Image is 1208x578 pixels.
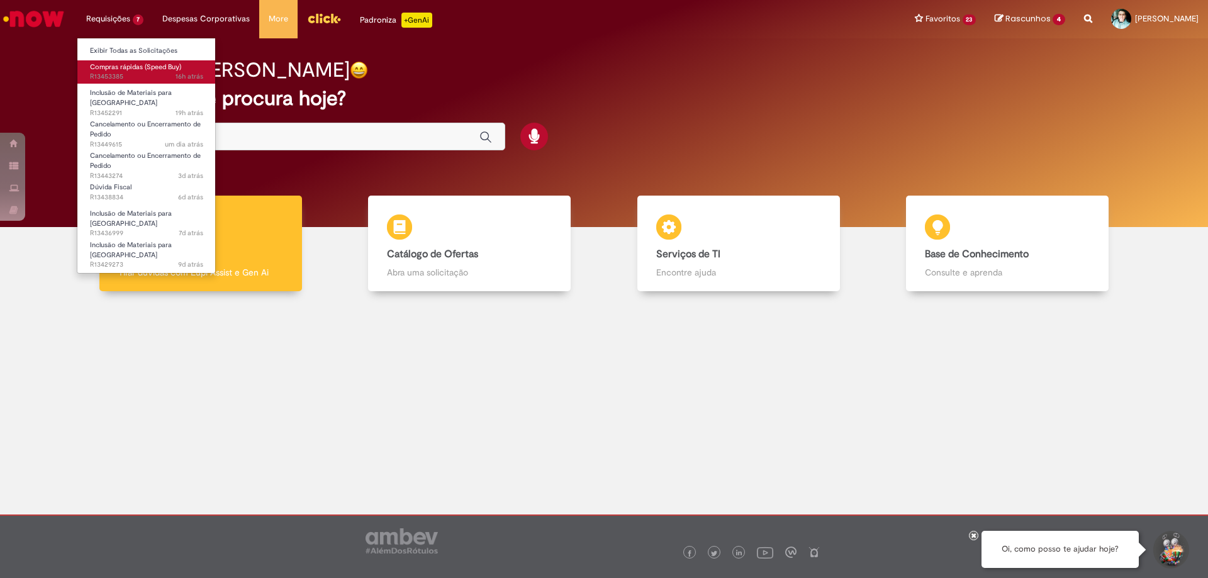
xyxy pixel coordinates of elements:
p: Encontre ajuda [656,266,821,279]
span: [PERSON_NAME] [1135,13,1199,24]
time: 22/08/2025 09:51:28 [178,192,203,202]
img: happy-face.png [350,61,368,79]
span: Compras rápidas (Speed Buy) [90,62,181,72]
time: 25/08/2025 10:11:00 [178,171,203,181]
span: R13453385 [90,72,203,82]
img: ServiceNow [1,6,66,31]
span: 16h atrás [176,72,203,81]
h2: O que você procura hoje? [109,87,1100,109]
span: More [269,13,288,25]
p: +GenAi [401,13,432,28]
span: 19h atrás [176,108,203,118]
a: Aberto R13452291 : Inclusão de Materiais para Estoques [77,86,216,113]
div: Padroniza [360,13,432,28]
img: logo_footer_naosei.png [808,547,820,558]
a: Serviços de TI Encontre ajuda [604,196,873,292]
img: logo_footer_facebook.png [686,550,693,557]
span: 9d atrás [178,260,203,269]
span: Inclusão de Materiais para [GEOGRAPHIC_DATA] [90,209,172,228]
ul: Requisições [77,38,216,274]
span: 3d atrás [178,171,203,181]
span: R13436999 [90,228,203,238]
a: Base de Conhecimento Consulte e aprenda [873,196,1143,292]
span: R13438834 [90,192,203,203]
p: Consulte e aprenda [925,266,1090,279]
h2: Bom dia, [PERSON_NAME] [109,59,350,81]
img: logo_footer_linkedin.png [736,550,742,557]
time: 26/08/2025 16:38:46 [165,140,203,149]
img: logo_footer_youtube.png [757,544,773,560]
span: Cancelamento ou Encerramento de Pedido [90,151,201,170]
span: R13429273 [90,260,203,270]
span: Inclusão de Materiais para [GEOGRAPHIC_DATA] [90,88,172,108]
span: Despesas Corporativas [162,13,250,25]
time: 19/08/2025 15:30:22 [178,260,203,269]
p: Abra uma solicitação [387,266,552,279]
button: Iniciar Conversa de Suporte [1151,531,1189,569]
span: 7d atrás [179,228,203,238]
a: Aberto R13429273 : Inclusão de Materiais para Estoques [77,238,216,265]
span: Rascunhos [1005,13,1051,25]
a: Rascunhos [995,13,1065,25]
img: logo_footer_ambev_rotulo_gray.png [366,528,438,553]
span: 6d atrás [178,192,203,202]
div: Oi, como posso te ajudar hoje? [981,531,1139,568]
span: 4 [1053,14,1065,25]
span: R13443274 [90,171,203,181]
time: 27/08/2025 16:00:48 [176,72,203,81]
a: Aberto R13449615 : Cancelamento ou Encerramento de Pedido [77,118,216,145]
b: Catálogo de Ofertas [387,248,478,260]
span: 23 [963,14,976,25]
span: Inclusão de Materiais para [GEOGRAPHIC_DATA] [90,240,172,260]
a: Tirar dúvidas Tirar dúvidas com Lupi Assist e Gen Ai [66,196,335,292]
img: logo_footer_workplace.png [785,547,797,558]
time: 21/08/2025 15:27:08 [179,228,203,238]
span: um dia atrás [165,140,203,149]
img: click_logo_yellow_360x200.png [307,9,341,28]
span: Cancelamento ou Encerramento de Pedido [90,119,201,139]
a: Catálogo de Ofertas Abra uma solicitação [335,196,605,292]
span: R13449615 [90,140,203,150]
a: Aberto R13453385 : Compras rápidas (Speed Buy) [77,60,216,84]
span: 7 [133,14,143,25]
span: Requisições [86,13,130,25]
span: Favoritos [926,13,960,25]
a: Aberto R13436999 : Inclusão de Materiais para Estoques [77,207,216,234]
time: 27/08/2025 12:51:40 [176,108,203,118]
a: Aberto R13438834 : Dúvida Fiscal [77,181,216,204]
span: R13452291 [90,108,203,118]
b: Serviços de TI [656,248,720,260]
a: Aberto R13443274 : Cancelamento ou Encerramento de Pedido [77,149,216,176]
a: Exibir Todas as Solicitações [77,44,216,58]
img: logo_footer_twitter.png [711,550,717,557]
span: Dúvida Fiscal [90,182,131,192]
b: Base de Conhecimento [925,248,1029,260]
